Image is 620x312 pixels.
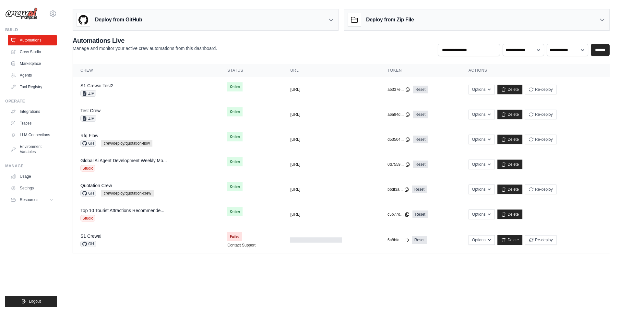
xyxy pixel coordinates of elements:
a: Delete [497,135,522,144]
a: Rfq Flow [80,133,98,138]
button: Options [469,160,495,169]
button: Options [469,185,495,194]
a: Marketplace [8,58,57,69]
a: Reset [413,161,428,168]
a: Reset [413,136,428,143]
h3: Deploy from Zip File [366,16,414,24]
button: bbdf3a... [387,187,409,192]
a: Reset [412,186,427,193]
button: Logout [5,296,57,307]
a: Contact Support [227,243,256,248]
a: LLM Connections [8,130,57,140]
a: Delete [497,110,522,119]
a: Integrations [8,106,57,117]
a: Delete [497,160,522,169]
span: Resources [20,197,38,202]
div: Operate [5,99,57,104]
span: Online [227,107,243,116]
div: Build [5,27,57,32]
th: Token [380,64,461,77]
button: Re-deploy [525,135,556,144]
a: Quotation Crew [80,183,112,188]
a: S1 Crewai Test2 [80,83,113,88]
button: Resources [8,195,57,205]
a: Reset [413,86,428,93]
button: Re-deploy [525,85,556,94]
span: Online [227,132,243,141]
button: Options [469,110,495,119]
h2: Automations Live [73,36,217,45]
button: 6a8bfa... [387,237,409,243]
span: Online [227,207,243,216]
button: d53504... [387,137,410,142]
a: Crew Studio [8,47,57,57]
span: Online [227,182,243,191]
a: Delete [497,210,522,219]
button: Options [469,135,495,144]
a: Reset [412,210,428,218]
button: Re-deploy [525,110,556,119]
button: 0d7559... [387,162,410,167]
a: Tool Registry [8,82,57,92]
span: Studio [80,165,95,172]
a: Delete [497,85,522,94]
span: Online [227,82,243,91]
a: Automations [8,35,57,45]
span: crew/deploy/quotation-flow [101,140,152,147]
a: Global Ai Agent Development Weekly Mo... [80,158,167,163]
th: Crew [73,64,220,77]
span: GH [80,241,96,247]
button: Options [469,235,495,245]
a: Delete [497,185,522,194]
span: ZIP [80,90,96,97]
h3: Deploy from GitHub [95,16,142,24]
button: Re-deploy [525,235,556,245]
a: Test Crew [80,108,101,113]
th: URL [282,64,380,77]
div: Manage [5,163,57,169]
a: Environment Variables [8,141,57,157]
p: Manage and monitor your active crew automations from this dashboard. [73,45,217,52]
span: Online [227,157,243,166]
button: c5b77d... [387,212,410,217]
img: Logo [5,7,38,20]
span: crew/deploy/quotation-crew [101,190,154,197]
a: Settings [8,183,57,193]
a: Reset [412,236,427,244]
a: Usage [8,171,57,182]
button: Options [469,85,495,94]
span: Logout [29,299,41,304]
span: ZIP [80,115,96,122]
a: S1 Crewai [80,234,101,239]
a: Agents [8,70,57,80]
th: Actions [461,64,610,77]
button: Re-deploy [525,185,556,194]
a: Reset [413,111,428,118]
span: Failed [227,232,242,241]
span: GH [80,140,96,147]
a: Delete [497,235,522,245]
button: ab337e... [387,87,410,92]
a: Top 10 Tourist Attractions Recommende... [80,208,164,213]
span: Studio [80,215,95,222]
a: Traces [8,118,57,128]
img: GitHub Logo [77,13,90,26]
span: GH [80,190,96,197]
button: a6a94d... [387,112,410,117]
th: Status [220,64,282,77]
button: Options [469,210,495,219]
